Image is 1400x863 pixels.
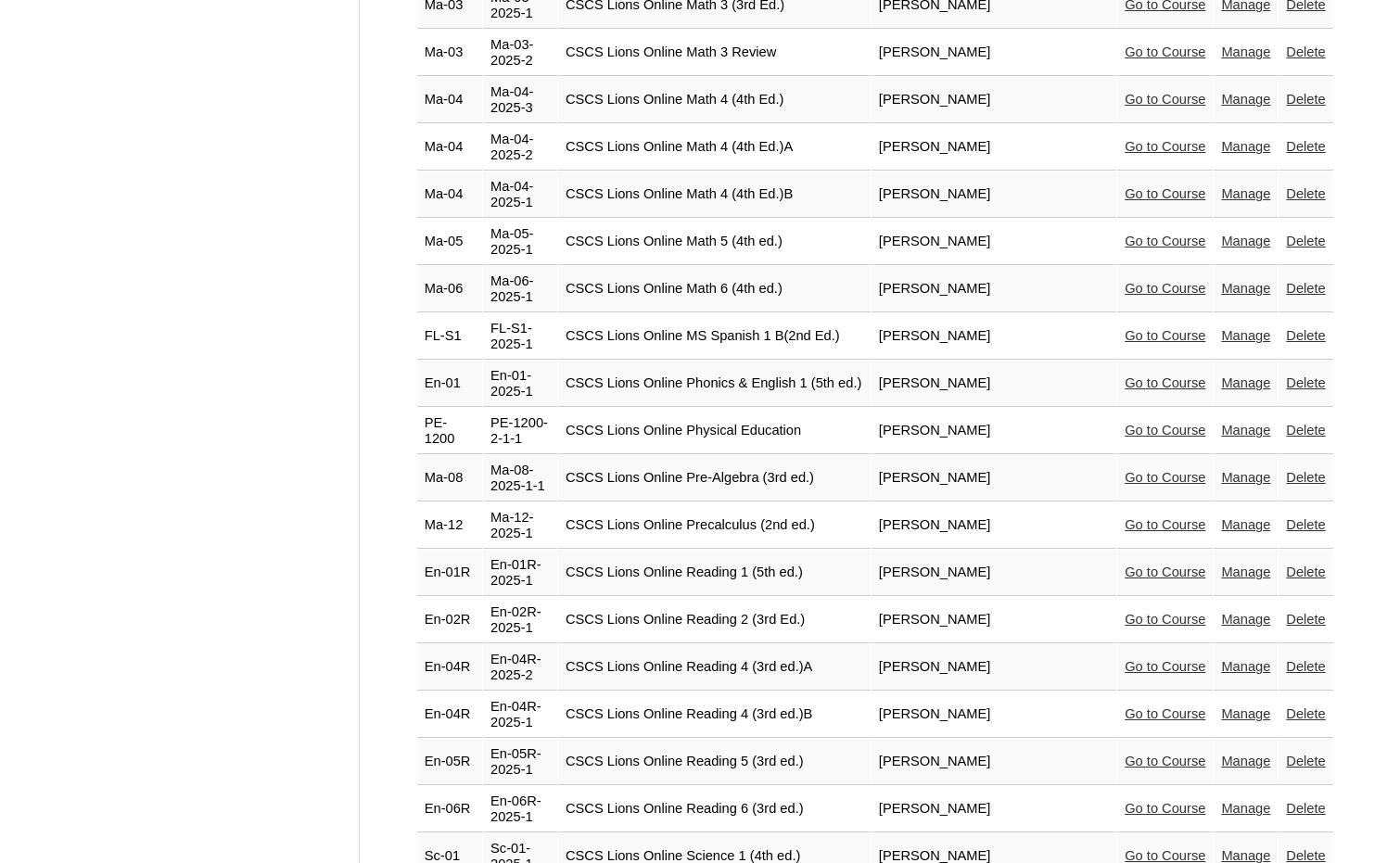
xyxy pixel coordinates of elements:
td: [PERSON_NAME] [872,171,1116,218]
td: En-02R [417,597,482,643]
td: En-04R [417,644,482,691]
a: Delete [1286,44,1325,59]
td: CSCS Lions Online Math 6 (4th ed.) [558,266,871,312]
a: Manage [1221,423,1270,438]
a: Manage [1221,517,1270,532]
a: Manage [1221,44,1270,59]
td: CSCS Lions Online Phonics & English 1 (5th ed.) [558,361,871,407]
a: Delete [1286,328,1325,343]
td: [PERSON_NAME] [872,692,1116,738]
a: Go to Course [1125,92,1205,107]
td: Ma-04 [417,77,482,123]
a: Go to Course [1125,517,1205,532]
a: Go to Course [1125,423,1205,438]
td: [PERSON_NAME] [872,502,1116,549]
a: Go to Course [1125,848,1205,863]
td: CSCS Lions Online Reading 4 (3rd ed.)B [558,692,871,738]
td: CSCS Lions Online Reading 4 (3rd ed.)A [558,644,871,691]
td: [PERSON_NAME] [872,786,1116,832]
td: Ma-03-2025-2 [483,30,557,76]
a: Go to Course [1125,281,1205,296]
td: CSCS Lions Online Math 4 (4th Ed.)A [558,124,871,171]
td: [PERSON_NAME] [872,550,1116,596]
td: En-02R-2025-1 [483,597,557,643]
td: CSCS Lions Online Physical Education [558,408,871,454]
td: CSCS Lions Online Math 3 Review [558,30,871,76]
td: Ma-08-2025-1-1 [483,455,557,501]
td: Ma-04-2025-3 [483,77,557,123]
td: CSCS Lions Online Reading 2 (3rd Ed.) [558,597,871,643]
td: FL-S1 [417,313,482,360]
td: [PERSON_NAME] [872,739,1116,785]
td: [PERSON_NAME] [872,266,1116,312]
a: Manage [1221,848,1270,863]
td: En-06R-2025-1 [483,786,557,832]
td: Ma-08 [417,455,482,501]
td: [PERSON_NAME] [872,219,1116,265]
a: Go to Course [1125,186,1205,201]
a: Manage [1221,754,1270,768]
td: [PERSON_NAME] [872,408,1116,454]
a: Go to Course [1125,470,1205,485]
a: Delete [1286,281,1325,296]
td: CSCS Lions Online Reading 6 (3rd ed.) [558,786,871,832]
td: FL-S1-2025-1 [483,313,557,360]
a: Go to Course [1125,565,1205,579]
td: Ma-06-2025-1 [483,266,557,312]
a: Delete [1286,612,1325,627]
td: En-05R [417,739,482,785]
a: Manage [1221,470,1270,485]
td: Ma-03 [417,30,482,76]
a: Manage [1221,801,1270,816]
a: Delete [1286,186,1325,201]
a: Manage [1221,612,1270,627]
td: [PERSON_NAME] [872,77,1116,123]
td: Ma-12-2025-1 [483,502,557,549]
a: Delete [1286,517,1325,532]
a: Go to Course [1125,375,1205,390]
td: En-06R [417,786,482,832]
td: En-01 [417,361,482,407]
td: Ma-04-2025-2 [483,124,557,171]
a: Manage [1221,565,1270,579]
td: Ma-06 [417,266,482,312]
a: Manage [1221,375,1270,390]
td: En-04R [417,692,482,738]
td: Ma-04-2025-1 [483,171,557,218]
a: Go to Course [1125,139,1205,154]
td: [PERSON_NAME] [872,124,1116,171]
a: Delete [1286,423,1325,438]
td: En-01R-2025-1 [483,550,557,596]
a: Manage [1221,139,1270,154]
td: Ma-04 [417,171,482,218]
a: Go to Course [1125,234,1205,248]
td: CSCS Lions Online Reading 5 (3rd ed.) [558,739,871,785]
td: [PERSON_NAME] [872,597,1116,643]
td: En-04R-2025-2 [483,644,557,691]
a: Go to Course [1125,706,1205,721]
a: Delete [1286,848,1325,863]
a: Go to Course [1125,754,1205,768]
a: Delete [1286,234,1325,248]
a: Go to Course [1125,801,1205,816]
a: Delete [1286,565,1325,579]
td: CSCS Lions Online Precalculus (2nd ed.) [558,502,871,549]
a: Manage [1221,234,1270,248]
a: Go to Course [1125,328,1205,343]
a: Manage [1221,281,1270,296]
a: Delete [1286,659,1325,674]
a: Delete [1286,139,1325,154]
a: Delete [1286,470,1325,485]
a: Delete [1286,801,1325,816]
a: Delete [1286,754,1325,768]
td: PE-1200 [417,408,482,454]
a: Delete [1286,706,1325,721]
td: CSCS Lions Online Math 4 (4th Ed.)B [558,171,871,218]
td: Ma-05-2025-1 [483,219,557,265]
td: CSCS Lions Online Reading 1 (5th ed.) [558,550,871,596]
a: Go to Course [1125,612,1205,627]
td: Ma-05 [417,219,482,265]
td: Ma-04 [417,124,482,171]
a: Go to Course [1125,44,1205,59]
a: Manage [1221,328,1270,343]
